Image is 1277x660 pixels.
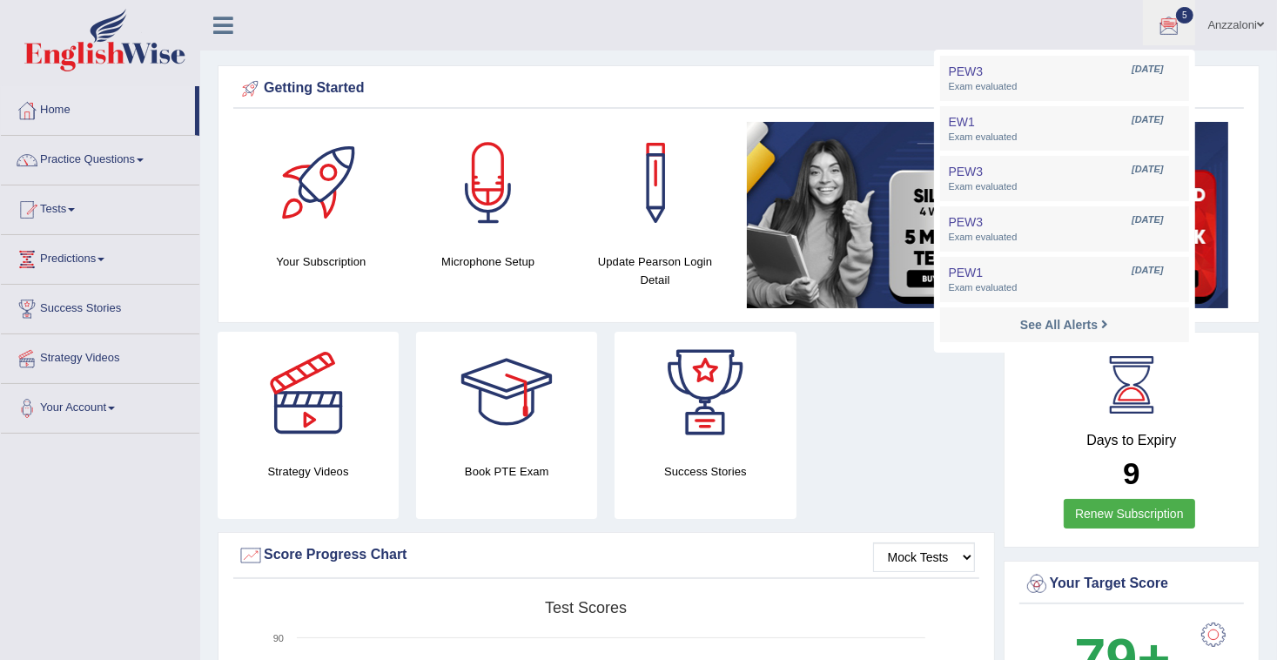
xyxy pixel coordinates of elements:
[1176,7,1193,24] span: 5
[944,60,1185,97] a: PEW3 [DATE] Exam evaluated
[238,76,1240,102] div: Getting Started
[949,266,984,279] span: PEW1
[273,633,284,643] text: 90
[246,253,396,271] h4: Your Subscription
[238,542,975,569] div: Score Progress Chart
[949,80,1180,94] span: Exam evaluated
[949,215,984,229] span: PEW3
[949,115,975,129] span: EW1
[1,285,199,328] a: Success Stories
[1132,163,1163,177] span: [DATE]
[1,334,199,378] a: Strategy Videos
[949,231,1180,245] span: Exam evaluated
[413,253,563,271] h4: Microphone Setup
[218,462,399,481] h4: Strategy Videos
[1,235,199,279] a: Predictions
[1020,318,1098,332] strong: See All Alerts
[1132,63,1163,77] span: [DATE]
[949,64,984,78] span: PEW3
[416,462,597,481] h4: Book PTE Exam
[1024,433,1240,448] h4: Days to Expiry
[747,122,1228,308] img: small5.jpg
[545,599,627,616] tspan: Test scores
[1064,499,1195,529] a: Renew Subscription
[949,131,1180,145] span: Exam evaluated
[1024,571,1240,597] div: Your Target Score
[1,384,199,428] a: Your Account
[949,281,1180,295] span: Exam evaluated
[944,160,1185,197] a: PEW3 [DATE] Exam evaluated
[581,253,730,289] h4: Update Pearson Login Detail
[1132,213,1163,227] span: [DATE]
[615,462,796,481] h4: Success Stories
[1,136,199,179] a: Practice Questions
[944,111,1185,147] a: EW1 [DATE] Exam evaluated
[949,180,1180,194] span: Exam evaluated
[1132,113,1163,127] span: [DATE]
[949,165,984,178] span: PEW3
[944,211,1185,247] a: PEW3 [DATE] Exam evaluated
[1123,456,1139,490] b: 9
[944,261,1185,298] a: PEW1 [DATE] Exam evaluated
[1132,264,1163,278] span: [DATE]
[1,185,199,229] a: Tests
[1,86,195,130] a: Home
[1016,315,1112,334] a: See All Alerts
